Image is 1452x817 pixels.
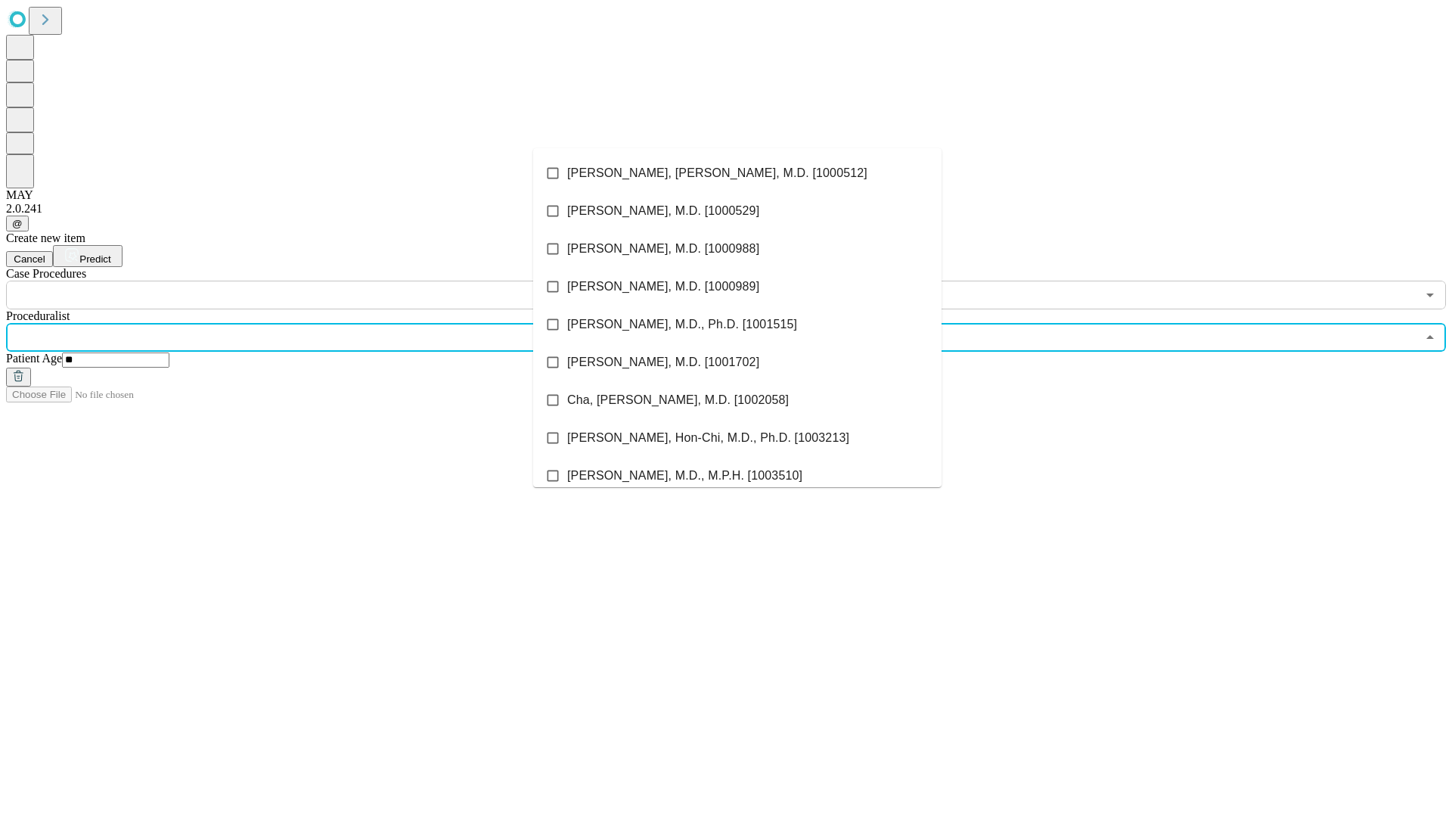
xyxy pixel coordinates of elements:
[6,251,53,267] button: Cancel
[53,245,123,267] button: Predict
[6,231,85,244] span: Create new item
[567,353,759,371] span: [PERSON_NAME], M.D. [1001702]
[79,253,110,265] span: Predict
[567,315,797,334] span: [PERSON_NAME], M.D., Ph.D. [1001515]
[567,467,802,485] span: [PERSON_NAME], M.D., M.P.H. [1003510]
[1419,284,1441,306] button: Open
[6,188,1446,202] div: MAY
[567,164,867,182] span: [PERSON_NAME], [PERSON_NAME], M.D. [1000512]
[6,352,62,365] span: Patient Age
[1419,327,1441,348] button: Close
[6,267,86,280] span: Scheduled Procedure
[14,253,45,265] span: Cancel
[567,240,759,258] span: [PERSON_NAME], M.D. [1000988]
[567,202,759,220] span: [PERSON_NAME], M.D. [1000529]
[567,278,759,296] span: [PERSON_NAME], M.D. [1000989]
[567,391,789,409] span: Cha, [PERSON_NAME], M.D. [1002058]
[6,216,29,231] button: @
[12,218,23,229] span: @
[567,429,849,447] span: [PERSON_NAME], Hon-Chi, M.D., Ph.D. [1003213]
[6,202,1446,216] div: 2.0.241
[6,309,70,322] span: Proceduralist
